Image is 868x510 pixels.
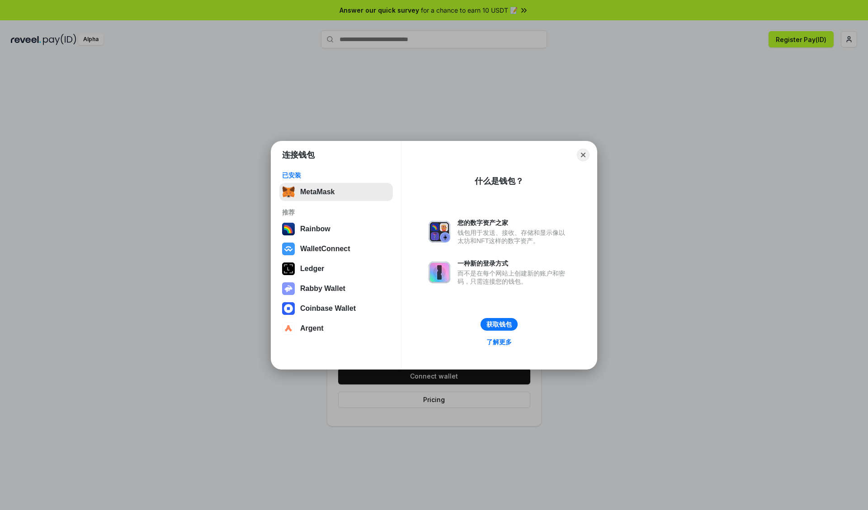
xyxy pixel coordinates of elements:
[282,282,295,295] img: svg+xml,%3Csvg%20xmlns%3D%22http%3A%2F%2Fwww.w3.org%2F2000%2Fsvg%22%20fill%3D%22none%22%20viewBox...
[279,299,393,318] button: Coinbase Wallet
[429,262,450,283] img: svg+xml,%3Csvg%20xmlns%3D%22http%3A%2F%2Fwww.w3.org%2F2000%2Fsvg%22%20fill%3D%22none%22%20viewBox...
[486,338,512,346] div: 了解更多
[279,260,393,278] button: Ledger
[300,225,330,233] div: Rainbow
[481,336,517,348] a: 了解更多
[282,208,390,216] div: 推荐
[282,243,295,255] img: svg+xml,%3Csvg%20width%3D%2228%22%20height%3D%2228%22%20viewBox%3D%220%200%2028%2028%22%20fill%3D...
[429,221,450,243] img: svg+xml,%3Csvg%20xmlns%3D%22http%3A%2F%2Fwww.w3.org%2F2000%2Fsvg%22%20fill%3D%22none%22%20viewBox...
[481,318,518,331] button: 获取钱包
[300,304,356,313] div: Coinbase Wallet
[458,219,570,227] div: 您的数字资产之家
[279,319,393,337] button: Argent
[300,285,345,293] div: Rabby Wallet
[282,302,295,315] img: svg+xml,%3Csvg%20width%3D%2228%22%20height%3D%2228%22%20viewBox%3D%220%200%2028%2028%22%20fill%3D...
[458,259,570,267] div: 一种新的登录方式
[279,240,393,258] button: WalletConnect
[282,322,295,335] img: svg+xml,%3Csvg%20width%3D%2228%22%20height%3D%2228%22%20viewBox%3D%220%200%2028%2028%22%20fill%3D...
[279,220,393,238] button: Rainbow
[300,245,350,253] div: WalletConnect
[475,176,524,187] div: 什么是钱包？
[279,280,393,298] button: Rabby Wallet
[282,223,295,235] img: svg+xml,%3Csvg%20width%3D%22120%22%20height%3D%22120%22%20viewBox%3D%220%200%20120%20120%22%20fil...
[300,324,324,332] div: Argent
[282,262,295,275] img: svg+xml,%3Csvg%20xmlns%3D%22http%3A%2F%2Fwww.w3.org%2F2000%2Fsvg%22%20width%3D%2228%22%20height%3...
[279,183,393,201] button: MetaMask
[282,171,390,179] div: 已安装
[458,269,570,285] div: 而不是在每个网站上创建新的账户和密码，只需连接您的钱包。
[486,320,512,328] div: 获取钱包
[300,265,324,273] div: Ledger
[577,149,590,161] button: Close
[300,188,335,196] div: MetaMask
[458,229,570,245] div: 钱包用于发送、接收、存储和显示像以太坊和NFT这样的数字资产。
[282,186,295,198] img: svg+xml,%3Csvg%20fill%3D%22none%22%20height%3D%2233%22%20viewBox%3D%220%200%2035%2033%22%20width%...
[282,150,315,160] h1: 连接钱包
